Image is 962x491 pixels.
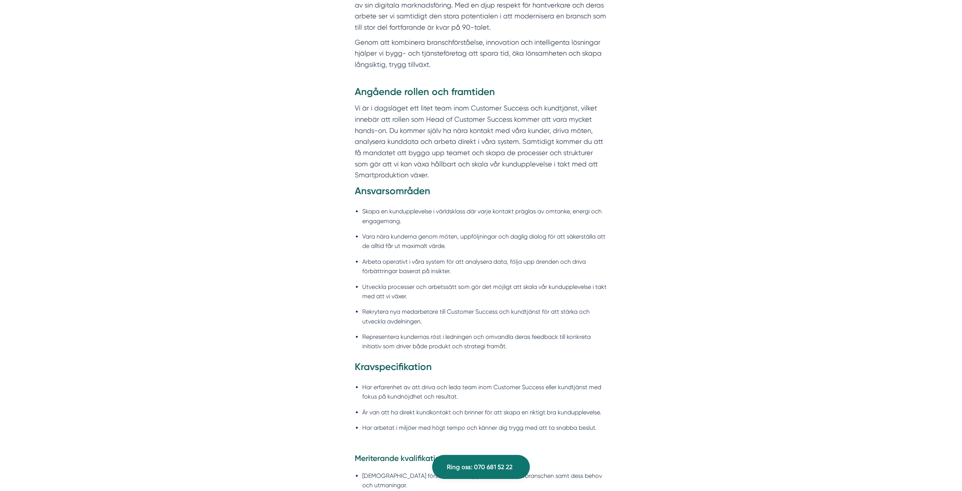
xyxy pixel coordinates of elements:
[362,307,607,326] li: Rekrytera nya medarbetare till Customer Success och kundtjänst för att stärka och utveckla avdeln...
[362,471,607,490] li: [DEMOGRAPHIC_DATA] förståelse för bygg- och hantverkarbranschen samt dess behov och utmaningar.
[355,85,607,103] h3: Angående rollen och framtiden
[362,408,607,417] li: Är van att ha direkt kundkontakt och brinner för att skapa en riktigt bra kundupplevelse.
[355,37,607,71] p: Genom att kombinera branschförståelse, innovation och intelligenta lösningar hjälper vi bygg- och...
[355,453,607,466] h4: Meriterande kvalifikationer
[362,207,607,226] li: Skapa en kundupplevelse i världsklass där varje kontakt präglas av omtanke, energi och engagemang.
[362,232,607,251] li: Vara nära kunderna genom möten, uppföljningar och daglig dialog för att säkerställa att de alltid...
[362,382,607,402] li: Har erfarenhet av att driva och leda team inom Customer Success eller kundtjänst med fokus på kun...
[362,332,607,351] li: Representera kundernas röst i ledningen och omvandla deras feedback till konkreta initiativ som d...
[362,423,607,432] li: Har arbetat i miljöer med högt tempo och känner dig trygg med att ta snabba beslut.
[355,360,607,378] h3: Kravspecifikation
[447,462,513,472] span: Ring oss: 070 681 52 22
[432,455,530,479] a: Ring oss: 070 681 52 22
[355,185,430,197] strong: Ansvarsområden
[362,257,607,276] li: Arbeta operativt i våra system för att analysera data, följa upp ärenden och driva förbättringar ...
[362,282,607,301] li: Utveckla processer och arbetssätt som gör det möjligt att skala vår kundupplevelse i takt med att...
[355,103,607,181] p: Vi är i dagsläget ett litet team inom Customer Success och kundtjänst, vilket innebär att rollen ...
